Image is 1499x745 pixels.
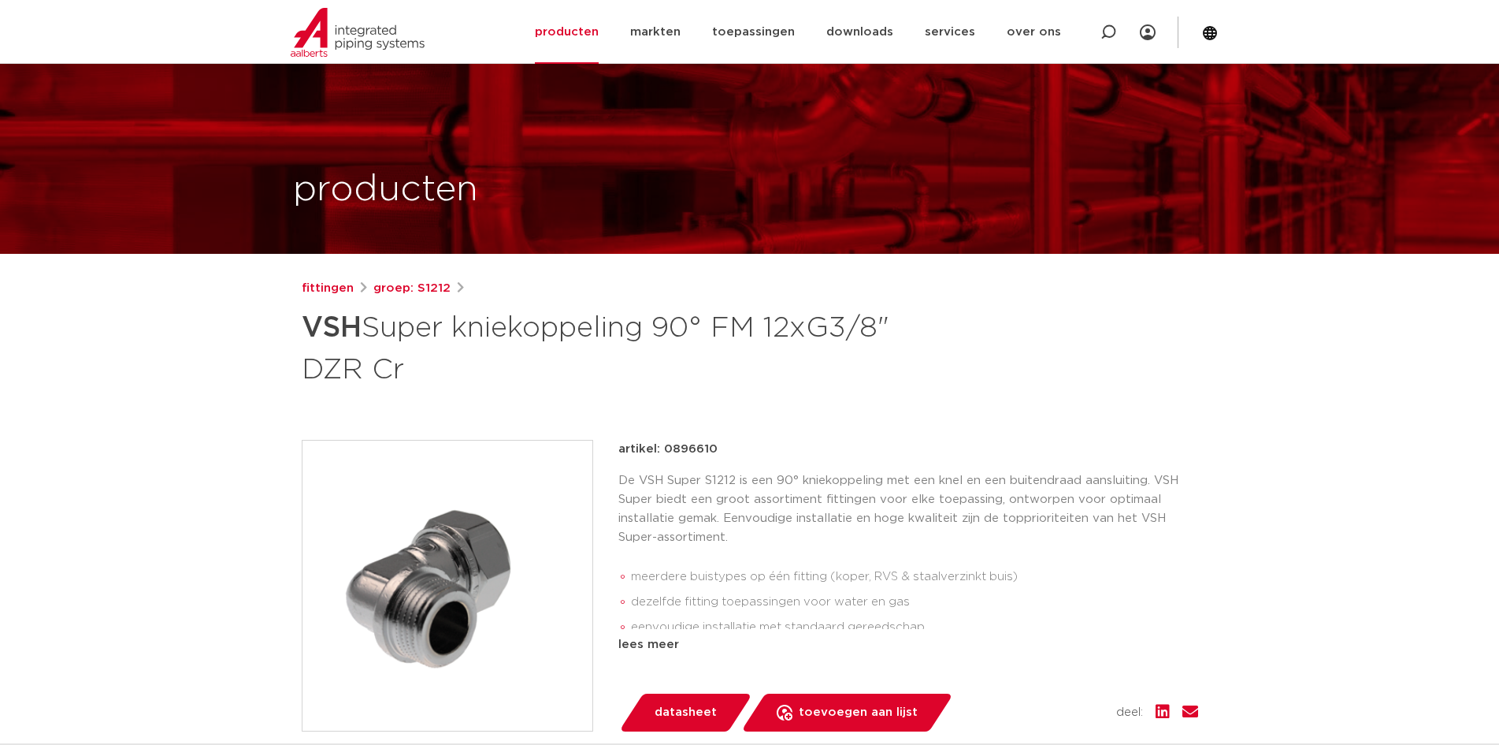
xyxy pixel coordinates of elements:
li: dezelfde fitting toepassingen voor water en gas [631,590,1198,615]
img: Product Image for VSH Super kniekoppeling 90° FM 12xG3/8" DZR Cr [302,441,592,731]
li: eenvoudige installatie met standaard gereedschap [631,615,1198,640]
p: artikel: 0896610 [618,440,718,459]
span: deel: [1116,703,1143,722]
div: lees meer [618,635,1198,654]
a: fittingen [302,279,354,298]
h1: Super kniekoppeling 90° FM 12xG3/8" DZR Cr [302,304,893,389]
li: meerdere buistypes op één fitting (koper, RVS & staalverzinkt buis) [631,564,1198,590]
span: datasheet [655,700,717,725]
span: toevoegen aan lijst [799,700,918,725]
p: De VSH Super S1212 is een 90° kniekoppeling met een knel en een buitendraad aansluiting. VSH Supe... [618,471,1198,547]
a: groep: S1212 [373,279,451,298]
strong: VSH [302,314,362,342]
a: datasheet [618,694,752,732]
h1: producten [293,165,478,215]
